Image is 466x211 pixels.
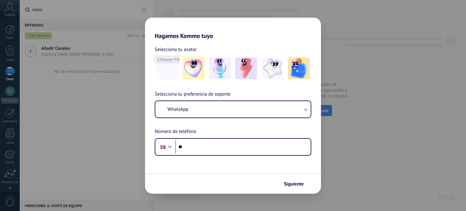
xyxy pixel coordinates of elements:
[155,101,311,117] button: WhatsApp
[281,179,312,189] button: Siguiente
[183,57,204,79] img: -1.jpeg
[167,106,188,112] span: WhatsApp
[157,141,169,153] div: Dominican Republic: + 1
[284,182,304,186] span: Siguiente
[155,46,197,53] span: Selecciona tu avatar
[235,57,257,79] img: -3.jpeg
[209,57,231,79] img: -2.jpeg
[288,57,310,79] img: -5.jpeg
[155,90,231,98] span: Selecciona tu preferencia de soporte
[155,128,196,136] span: Número de teléfono
[262,57,283,79] img: -4.jpeg
[145,18,321,39] h2: Hagamos Kommo tuyo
